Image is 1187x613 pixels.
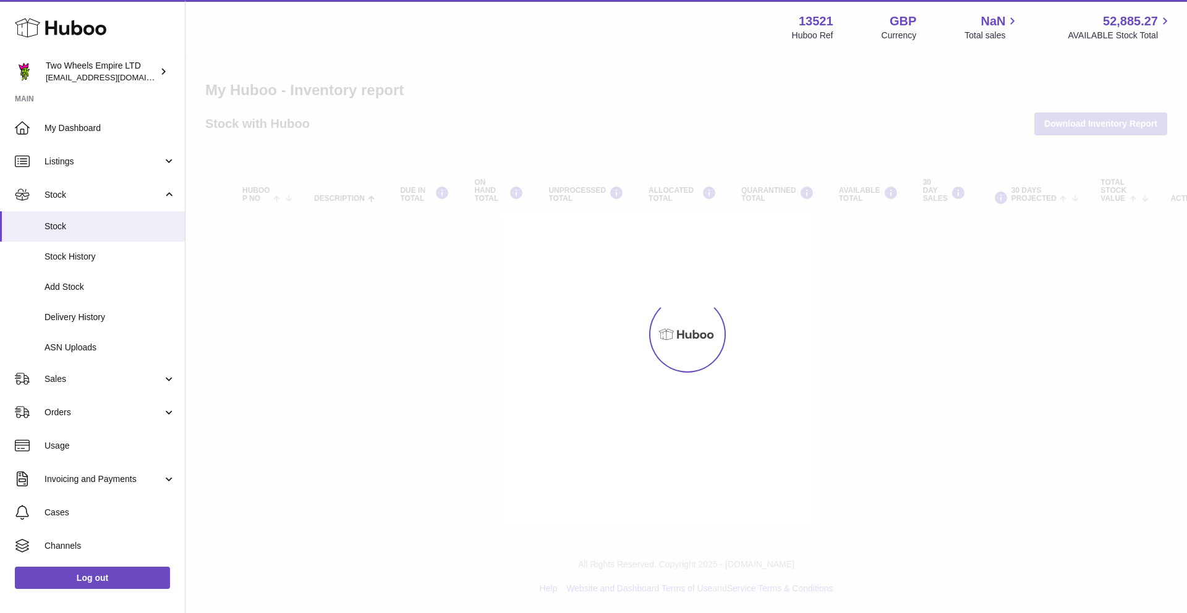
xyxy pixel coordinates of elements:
[45,221,176,232] span: Stock
[1068,13,1172,41] a: 52,885.27 AVAILABLE Stock Total
[15,567,170,589] a: Log out
[45,122,176,134] span: My Dashboard
[45,311,176,323] span: Delivery History
[45,440,176,452] span: Usage
[45,189,163,201] span: Stock
[792,30,833,41] div: Huboo Ref
[964,13,1019,41] a: NaN Total sales
[890,13,916,30] strong: GBP
[964,30,1019,41] span: Total sales
[45,342,176,353] span: ASN Uploads
[45,373,163,385] span: Sales
[981,13,1005,30] span: NaN
[45,473,163,485] span: Invoicing and Payments
[45,156,163,167] span: Listings
[15,62,33,81] img: justas@twowheelsempire.com
[799,13,833,30] strong: 13521
[1103,13,1158,30] span: 52,885.27
[1068,30,1172,41] span: AVAILABLE Stock Total
[45,251,176,263] span: Stock History
[46,60,157,83] div: Two Wheels Empire LTD
[45,407,163,418] span: Orders
[45,281,176,293] span: Add Stock
[46,72,182,82] span: [EMAIL_ADDRESS][DOMAIN_NAME]
[882,30,917,41] div: Currency
[45,507,176,518] span: Cases
[45,540,176,552] span: Channels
